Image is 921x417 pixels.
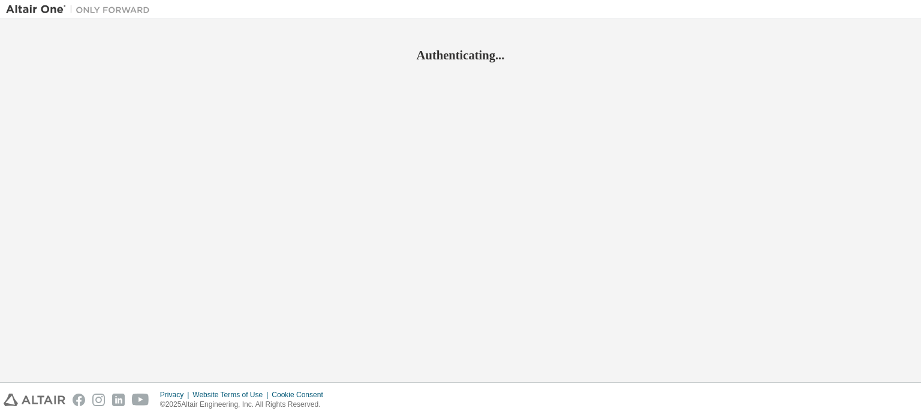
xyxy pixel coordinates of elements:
[132,394,149,406] img: youtube.svg
[160,390,192,400] div: Privacy
[6,47,915,63] h2: Authenticating...
[272,390,330,400] div: Cookie Consent
[73,394,85,406] img: facebook.svg
[92,394,105,406] img: instagram.svg
[160,400,330,410] p: © 2025 Altair Engineering, Inc. All Rights Reserved.
[192,390,272,400] div: Website Terms of Use
[112,394,125,406] img: linkedin.svg
[4,394,65,406] img: altair_logo.svg
[6,4,156,16] img: Altair One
